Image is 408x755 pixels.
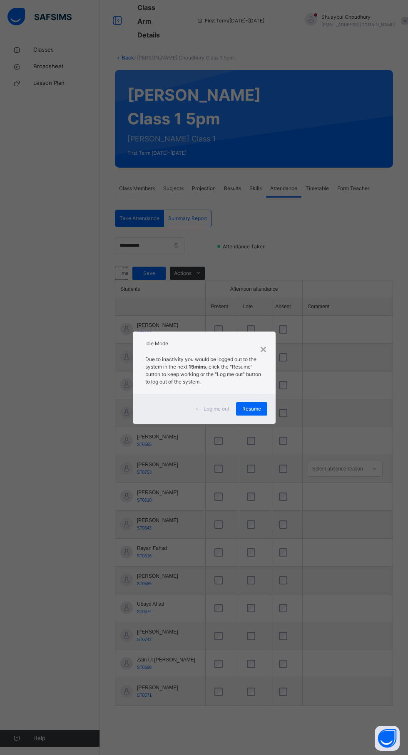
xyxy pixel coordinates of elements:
h2: Idle Mode [145,340,263,347]
div: × [259,340,267,357]
span: Resume [242,405,261,413]
p: Due to inactivity you would be logged out to the system in the next , click the "Resume" button t... [145,356,263,386]
span: Log me out [204,405,229,413]
button: Open asap [375,726,400,751]
strong: 15mins [189,364,206,370]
